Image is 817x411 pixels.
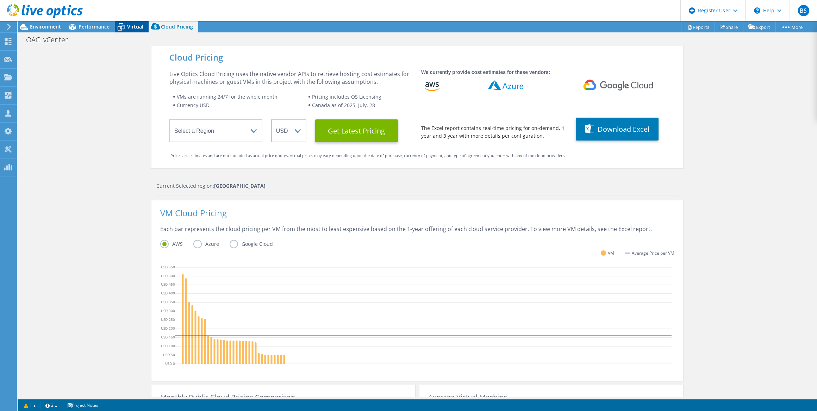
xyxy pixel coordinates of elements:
[743,21,776,32] a: Export
[421,124,567,140] div: The Excel report contains real-time pricing for on-demand, 1 year and 3 year with more details pe...
[608,249,614,257] span: VM
[170,152,664,160] div: Prices are estimates and are not intended as actual price quotes. Actual prices may vary dependin...
[161,23,193,30] span: Cloud Pricing
[161,326,175,331] text: USD 200
[754,7,760,14] svg: \n
[681,21,715,32] a: Reports
[30,23,61,30] span: Environment
[161,291,175,295] text: USD 400
[177,93,277,100] span: VMs are running 24/7 for the whole month
[421,69,550,75] strong: We currently provide cost estimates for these vendors:
[715,21,743,32] a: Share
[62,401,103,410] a: Project Notes
[161,273,175,278] text: USD 500
[23,36,79,44] h1: OAG_vCenter
[576,118,659,141] button: Download Excel
[161,308,175,313] text: USD 300
[798,5,809,16] span: BS
[19,401,41,410] a: 1
[315,119,398,142] button: Get Latest Pricing
[165,361,175,366] text: USD 0
[40,401,62,410] a: 2
[428,393,674,401] div: Average Virtual Machine
[312,93,381,100] span: Pricing includes OS Licensing
[161,343,175,348] text: USD 100
[161,282,175,287] text: USD 450
[214,182,266,189] strong: [GEOGRAPHIC_DATA]
[156,182,679,190] div: Current Selected region:
[177,102,210,108] span: Currency: USD
[163,352,175,357] text: USD 50
[160,225,674,240] div: Each bar represents the cloud pricing per VM from the most to least expensive based on the 1-year...
[312,102,375,108] span: Canada as of 2025, July, 28
[161,264,175,269] text: USD 550
[169,54,665,61] div: Cloud Pricing
[775,21,808,32] a: More
[127,23,143,30] span: Virtual
[160,393,406,401] div: Monthly Public Cloud Pricing Comparison
[161,317,175,322] text: USD 250
[161,299,175,304] text: USD 350
[79,23,110,30] span: Performance
[160,209,674,225] div: VM Cloud Pricing
[193,240,230,248] label: Azure
[160,240,193,248] label: AWS
[632,249,674,257] span: Average Price per VM
[161,335,175,340] text: USD 150
[230,240,283,248] label: Google Cloud
[169,70,412,86] div: Live Optics Cloud Pricing uses the native vendor APIs to retrieve hosting cost estimates for phys...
